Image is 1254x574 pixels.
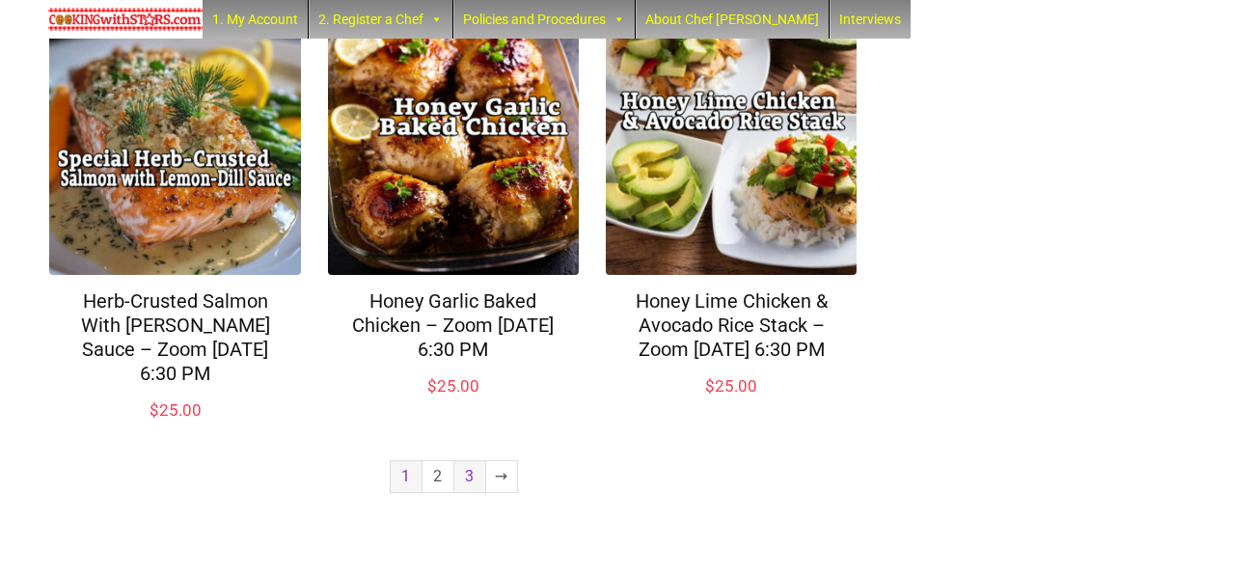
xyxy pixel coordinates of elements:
[423,461,453,492] a: Page 2
[454,461,485,492] a: Page 3
[328,23,579,274] img: Honey Garlic Baked Chicken – Zoom Monday March 24, 2025 @ 6:30 PM
[150,400,159,420] span: $
[48,459,859,526] nav: Product Pagination
[427,376,437,396] span: $
[636,289,828,361] a: Honey Lime Chicken & Avocado Rice Stack – Zoom [DATE] 6:30 PM
[352,289,554,361] a: Honey Garlic Baked Chicken – Zoom [DATE] 6:30 PM
[150,400,202,420] bdi: 25.00
[49,23,300,274] img: Herb-Crusted Salmon With Lemon-Dill Sauce – Zoom Monday April 28, 2025 @ 6:30 PM
[427,376,479,396] bdi: 25.00
[606,23,857,274] img: Honey Lime Chicken & Avocado Rice Stack – Zoom Monday Aug 11, 2025 @ 6:30 PM
[48,8,203,31] img: Chef Paula's Cooking With Stars
[391,461,422,492] span: Page 1
[81,289,270,385] a: Herb-Crusted Salmon With [PERSON_NAME] Sauce – Zoom [DATE] 6:30 PM
[486,461,517,492] a: →
[705,376,715,396] span: $
[705,376,757,396] bdi: 25.00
